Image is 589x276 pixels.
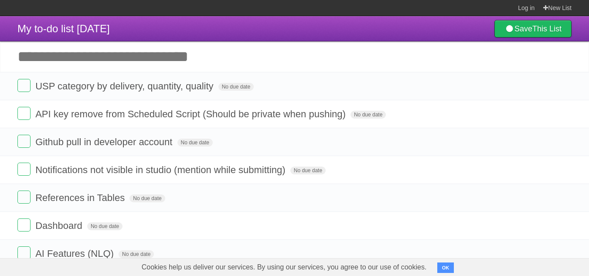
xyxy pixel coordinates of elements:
[290,167,326,174] span: No due date
[35,81,215,92] span: USP category by delivery, quantity, quality
[17,163,31,176] label: Done
[177,139,213,147] span: No due date
[35,109,348,119] span: API key remove from Scheduled Script (Should be private when pushing)
[133,259,436,276] span: Cookies help us deliver our services. By using our services, you agree to our use of cookies.
[17,23,110,34] span: My to-do list [DATE]
[17,191,31,204] label: Done
[494,20,572,37] a: SaveThis List
[17,107,31,120] label: Done
[17,218,31,232] label: Done
[35,136,174,147] span: Github pull in developer account
[17,135,31,148] label: Done
[35,164,287,175] span: Notifications not visible in studio (mention while submitting)
[87,222,123,230] span: No due date
[532,24,562,33] b: This List
[35,220,85,231] span: Dashboard
[17,79,31,92] label: Done
[17,246,31,259] label: Done
[129,194,165,202] span: No due date
[35,248,116,259] span: AI Features (NLQ)
[119,250,154,258] span: No due date
[218,83,254,91] span: No due date
[351,111,386,119] span: No due date
[35,192,127,203] span: References in Tables
[437,262,454,273] button: OK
